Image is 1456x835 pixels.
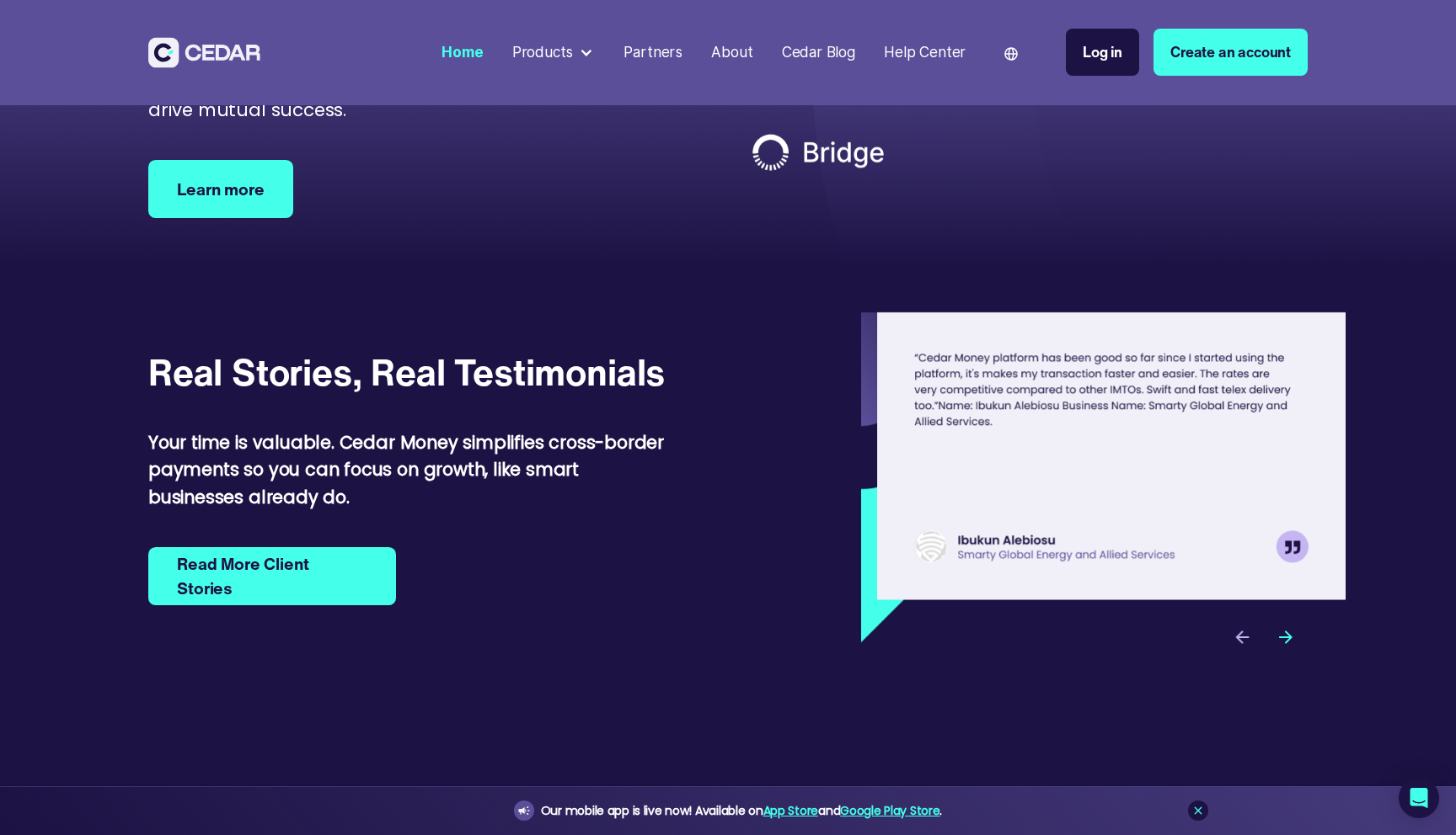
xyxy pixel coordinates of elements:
a: Home [435,33,490,72]
img: Testimonial [861,312,1346,643]
div: 1 of 3 [861,312,1282,643]
a: Help Center [877,33,973,72]
div: Log in [1083,41,1122,63]
div: Real Stories, Real Testimonials [148,350,665,394]
div: carousel [861,312,1308,643]
div: Products [512,41,574,63]
div: About [711,41,752,63]
div: Home [442,41,483,63]
a: About [704,33,760,72]
div: Help Center [884,41,966,63]
a: Read More Client Stories [148,547,396,605]
div: Open Intercom Messenger [1399,778,1439,818]
div: Cedar Blog [782,41,855,63]
div: Partners [624,41,682,63]
a: Log in [1066,29,1139,76]
a: App Store [763,802,818,819]
img: announcement [517,804,531,817]
div: Products [505,35,602,71]
a: Partners [617,33,690,72]
img: world icon [1004,47,1018,61]
a: Google Play Store [840,802,939,819]
div: Our mobile app is live now! Available on and . [541,800,942,822]
strong: Read More Client Stories [177,551,367,601]
div: next slide [1264,615,1308,659]
a: Cedar Blog [774,33,862,72]
div: previous slide [1221,615,1265,659]
a: Create an account [1154,29,1308,76]
strong: Your time is valuable. Cedar Money simplifies cross-border payments so you can focus on growth, l... [148,430,664,509]
a: Learn more [148,160,293,218]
